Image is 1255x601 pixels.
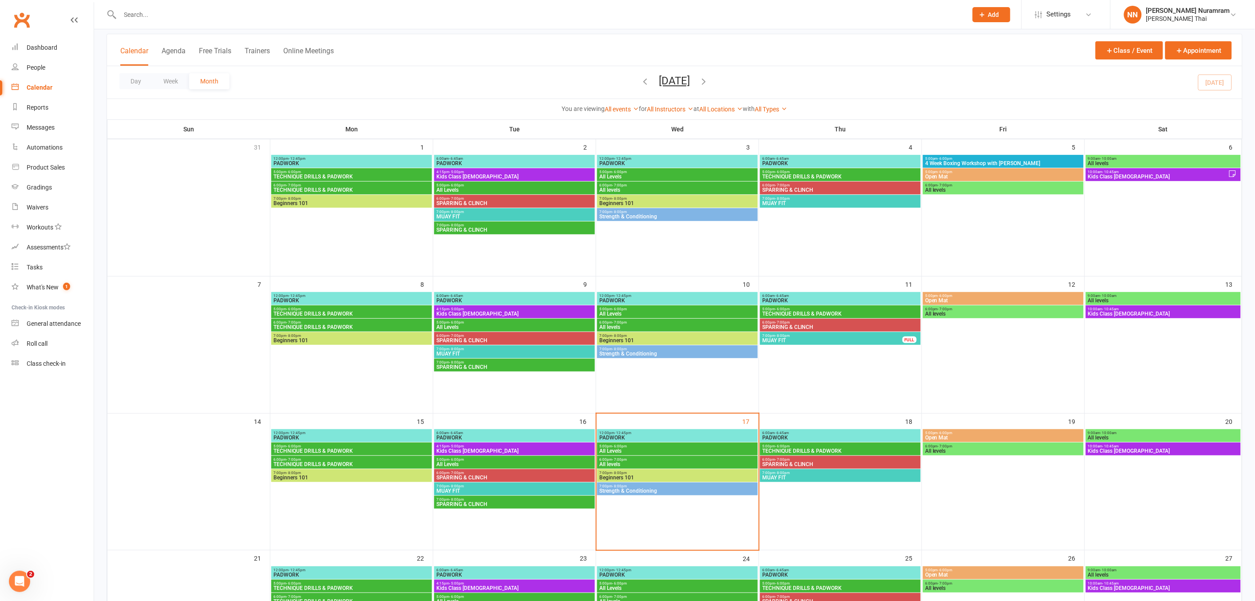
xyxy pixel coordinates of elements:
[639,105,647,112] strong: for
[596,120,759,138] th: Wed
[27,164,65,171] div: Product Sales
[762,187,919,193] span: SPARRING & CLINCH
[599,170,756,174] span: 5:00pm
[27,264,43,271] div: Tasks
[599,157,756,161] span: 12:00pm
[245,47,270,66] button: Trainers
[12,257,94,277] a: Tasks
[273,435,430,440] span: PADWORK
[12,158,94,178] a: Product Sales
[11,9,33,31] a: Clubworx
[743,414,759,428] div: 17
[273,161,430,166] span: PADWORK
[612,183,627,187] span: - 7:00pm
[759,120,922,138] th: Thu
[449,197,464,201] span: - 7:00pm
[762,471,919,475] span: 7:00pm
[1047,4,1071,24] span: Settings
[599,444,756,448] span: 5:00pm
[12,118,94,138] a: Messages
[273,197,430,201] span: 7:00pm
[286,471,301,475] span: - 8:00pm
[27,340,48,347] div: Roll call
[436,338,593,343] span: SPARRING & CLINCH
[162,47,186,66] button: Agenda
[599,448,756,454] span: All Levels
[775,334,790,338] span: - 8:00pm
[762,444,919,448] span: 5:00pm
[775,197,790,201] span: - 8:00pm
[973,7,1010,22] button: Add
[27,64,45,71] div: People
[938,170,953,174] span: - 6:00pm
[449,320,464,324] span: - 6:00pm
[775,157,789,161] span: - 6:45am
[775,294,789,298] span: - 6:45am
[120,47,148,66] button: Calendar
[273,431,430,435] span: 12:00pm
[436,311,593,316] span: Kids Class [DEMOGRAPHIC_DATA]
[1069,414,1085,428] div: 19
[289,157,305,161] span: - 12:45pm
[612,334,627,338] span: - 8:00pm
[436,324,593,330] span: All Levels
[1124,6,1142,24] div: NN
[762,201,919,206] span: MUAY FIT
[449,210,464,214] span: - 8:00pm
[27,104,48,111] div: Reports
[700,106,743,113] a: All Locations
[63,283,70,290] span: 1
[775,320,790,324] span: - 7:00pm
[762,183,919,187] span: 6:00pm
[273,458,430,462] span: 6:00pm
[903,336,917,343] div: FULL
[449,360,464,364] span: - 8:00pm
[925,174,1082,179] span: Open Mat
[436,334,593,338] span: 6:00pm
[436,294,593,298] span: 6:00am
[988,11,999,18] span: Add
[762,161,919,166] span: PADWORK
[436,488,593,494] span: MUAY FIT
[436,475,593,480] span: SPARRING & CLINCH
[612,347,627,351] span: - 8:00pm
[27,184,52,191] div: Gradings
[273,294,430,298] span: 12:00pm
[286,307,301,311] span: - 6:00pm
[925,187,1082,193] span: All levels
[119,73,152,89] button: Day
[436,458,593,462] span: 5:00pm
[436,298,593,303] span: PADWORK
[938,444,953,448] span: - 7:00pm
[1096,41,1163,59] button: Class / Event
[286,170,301,174] span: - 6:00pm
[27,44,57,51] div: Dashboard
[1088,444,1239,448] span: 10:00am
[152,73,189,89] button: Week
[925,311,1082,316] span: All levels
[1088,174,1228,179] span: Kids Class [DEMOGRAPHIC_DATA]
[1072,139,1085,154] div: 5
[273,320,430,324] span: 6:00pm
[27,224,53,231] div: Workouts
[938,294,953,298] span: - 6:00pm
[925,298,1082,303] span: Open Mat
[1229,139,1242,154] div: 6
[449,170,464,174] span: - 5:00pm
[436,210,593,214] span: 7:00pm
[599,298,756,303] span: PADWORK
[436,183,593,187] span: 5:00pm
[599,210,756,214] span: 7:00pm
[762,334,903,338] span: 7:00pm
[286,334,301,338] span: - 8:00pm
[436,498,593,502] span: 7:00pm
[273,298,430,303] span: PADWORK
[925,435,1082,440] span: Open Mat
[762,320,919,324] span: 6:00pm
[599,458,756,462] span: 6:00pm
[12,277,94,297] a: What's New1
[1226,277,1242,291] div: 13
[273,174,430,179] span: TECHNIQUE DRILLS & PADWORK
[289,431,305,435] span: - 12:45pm
[925,431,1082,435] span: 5:00pm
